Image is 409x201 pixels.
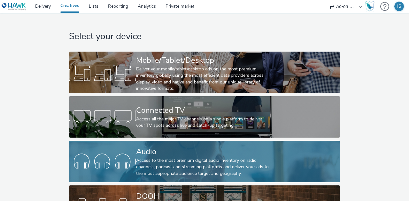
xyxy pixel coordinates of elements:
[397,2,401,11] div: IS
[136,116,270,129] div: Access all the major TV channels on a single platform to deliver your TV spots across live and ca...
[69,52,340,93] a: Mobile/Tablet/DesktopDeliver your mobile/tablet/desktop ads on the most premium inventory globall...
[365,1,374,11] img: Hawk Academy
[69,141,340,182] a: AudioAccess to the most premium digital audio inventory on radio channels, podcast and streaming ...
[136,146,270,157] div: Audio
[365,1,377,11] a: Hawk Academy
[136,105,270,116] div: Connected TV
[69,31,340,43] h1: Select your device
[2,3,26,11] img: undefined Logo
[136,157,270,177] div: Access to the most premium digital audio inventory on radio channels, podcast and streaming platf...
[136,66,270,92] div: Deliver your mobile/tablet/desktop ads on the most premium inventory globally using the most effi...
[136,55,270,66] div: Mobile/Tablet/Desktop
[69,96,340,138] a: Connected TVAccess all the major TV channels on a single platform to deliver your TV spots across...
